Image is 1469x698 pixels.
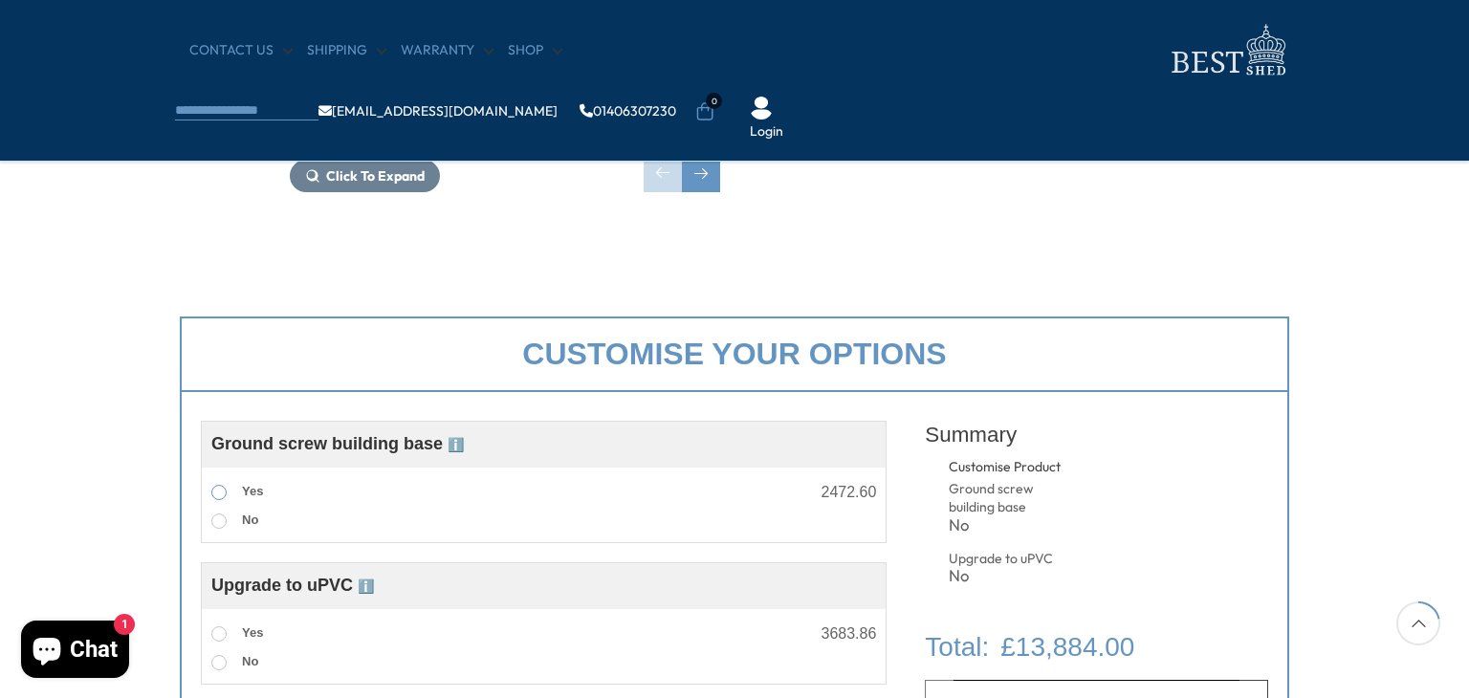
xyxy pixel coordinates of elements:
[326,167,425,185] span: Click To Expand
[242,513,258,527] span: No
[682,154,720,192] div: Next slide
[580,104,676,118] a: 01406307230
[644,154,682,192] div: Previous slide
[925,411,1268,458] div: Summary
[750,97,773,120] img: User Icon
[242,654,258,668] span: No
[750,122,783,142] a: Login
[949,517,1064,534] div: No
[949,550,1064,569] div: Upgrade to uPVC
[15,621,135,683] inbox-online-store-chat: Shopify online store chat
[1000,627,1134,666] span: £13,884.00
[695,102,714,121] a: 0
[307,41,386,60] a: Shipping
[949,458,1129,477] div: Customise Product
[949,480,1064,517] div: Ground screw building base
[290,160,440,192] button: Click To Expand
[1160,19,1294,81] img: logo
[508,41,562,60] a: Shop
[189,41,293,60] a: CONTACT US
[180,316,1289,392] div: Customise your options
[949,568,1064,584] div: No
[448,437,464,452] span: ℹ️
[821,626,876,642] div: 3683.86
[318,104,558,118] a: [EMAIL_ADDRESS][DOMAIN_NAME]
[211,576,374,595] span: Upgrade to uPVC
[401,41,493,60] a: Warranty
[242,484,263,498] span: Yes
[821,485,876,500] div: 2472.60
[211,434,464,453] span: Ground screw building base
[242,625,263,640] span: Yes
[706,93,722,109] span: 0
[358,578,374,594] span: ℹ️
